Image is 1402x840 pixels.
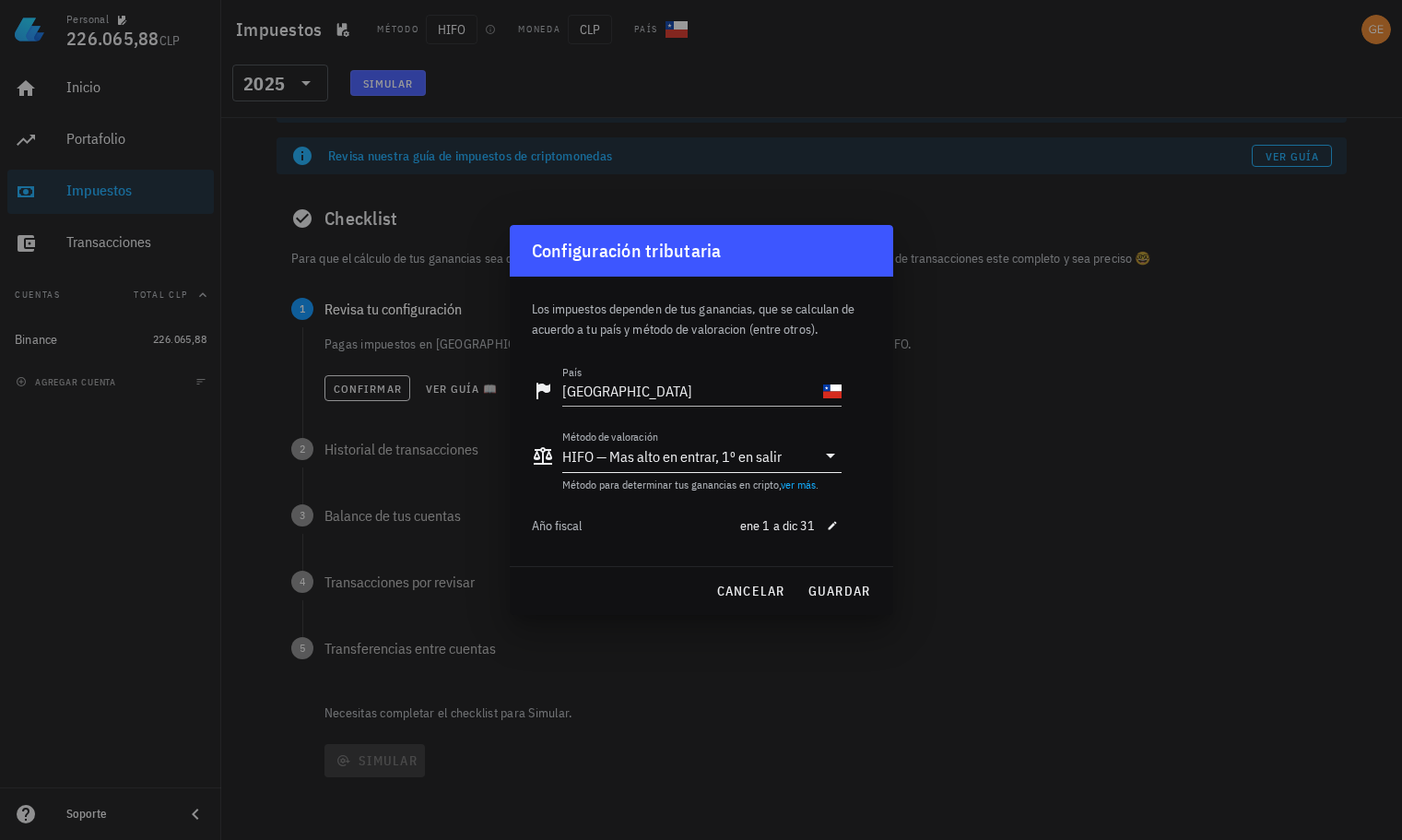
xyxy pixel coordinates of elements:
div: HIFO — Mas alto en entrar, 1º en salir [562,447,782,466]
span: ene 1 a dic 31 [740,515,815,536]
button: cancelar [708,574,792,608]
label: País [562,365,582,379]
div: Los impuestos dependen de tus ganancias, que se calculan de acuerdo a tu país y método de valorac... [532,277,871,350]
div: Año fiscal [532,503,842,548]
div: Configuración tributaria [532,236,722,266]
a: ver más [781,478,816,491]
span: Método para determinar tus ganancias en cripto, . [562,478,819,491]
span: guardar [807,583,871,599]
span: cancelar [715,583,784,599]
div: CL-icon [823,382,842,400]
label: Método de valoración [562,430,658,444]
div: Método de valoraciónHIFO — Mas alto en entrar, 1º en salir [562,441,842,472]
button: guardar [800,574,878,608]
